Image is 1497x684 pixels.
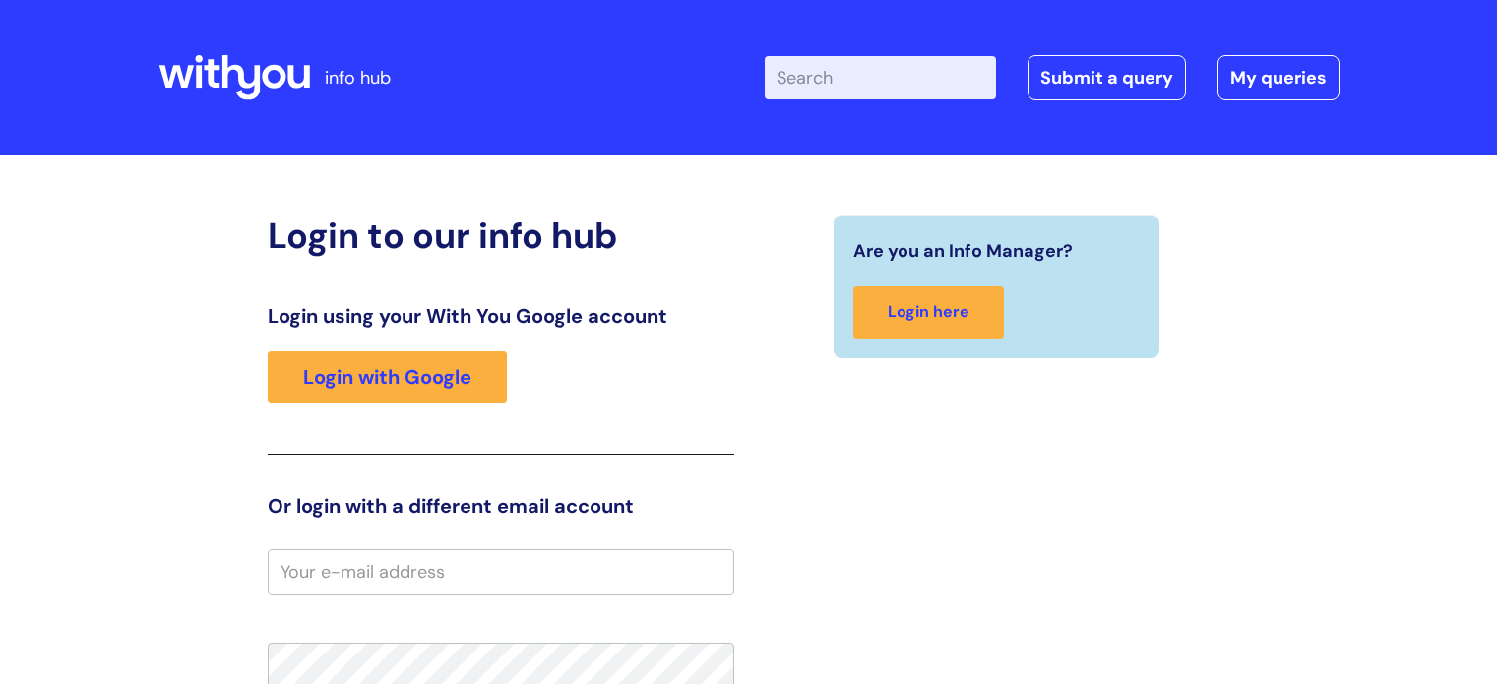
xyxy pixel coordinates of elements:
[268,549,734,594] input: Your e-mail address
[1028,55,1186,100] a: Submit a query
[268,215,734,257] h2: Login to our info hub
[853,286,1004,339] a: Login here
[268,304,734,328] h3: Login using your With You Google account
[765,56,996,99] input: Search
[325,62,391,93] p: info hub
[1217,55,1340,100] a: My queries
[268,351,507,403] a: Login with Google
[853,235,1073,267] span: Are you an Info Manager?
[268,494,734,518] h3: Or login with a different email account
